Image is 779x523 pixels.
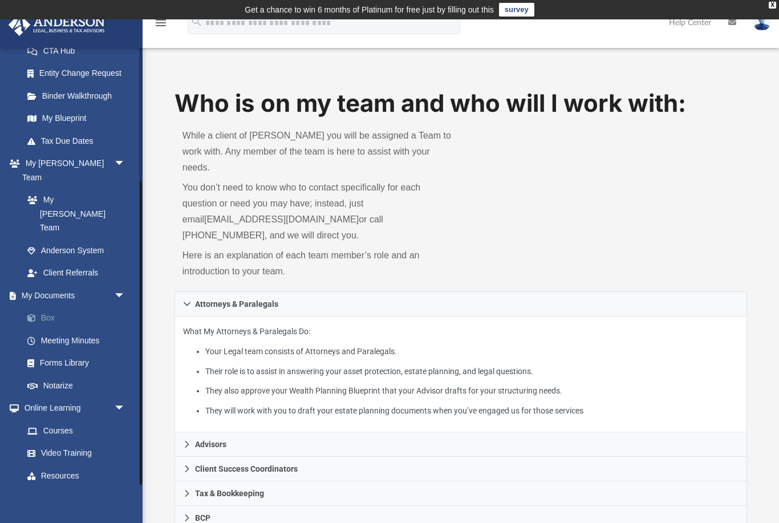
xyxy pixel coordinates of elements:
[190,15,203,28] i: search
[183,325,739,417] p: What My Attorneys & Paralegals Do:
[16,84,143,107] a: Binder Walkthrough
[114,397,137,420] span: arrow_drop_down
[769,2,776,9] div: close
[114,284,137,307] span: arrow_drop_down
[16,419,137,442] a: Courses
[175,87,747,120] h1: Who is on my team and who will I work with:
[499,3,534,17] a: survey
[16,262,137,285] a: Client Referrals
[16,39,143,62] a: CTA Hub
[195,440,226,448] span: Advisors
[8,397,137,420] a: Online Learningarrow_drop_down
[16,374,143,397] a: Notarize
[16,62,143,85] a: Entity Change Request
[114,152,137,176] span: arrow_drop_down
[154,16,168,30] i: menu
[195,465,298,473] span: Client Success Coordinators
[16,129,143,152] a: Tax Due Dates
[205,384,739,398] li: They also approve your Wealth Planning Blueprint that your Advisor drafts for your structuring ne...
[175,291,747,317] a: Attorneys & Paralegals
[16,239,137,262] a: Anderson System
[195,300,278,308] span: Attorneys & Paralegals
[195,514,210,522] span: BCP
[182,128,453,176] p: While a client of [PERSON_NAME] you will be assigned a Team to work with. Any member of the team ...
[8,152,137,189] a: My [PERSON_NAME] Teamarrow_drop_down
[175,481,747,506] a: Tax & Bookkeeping
[175,432,747,457] a: Advisors
[175,317,747,432] div: Attorneys & Paralegals
[175,457,747,481] a: Client Success Coordinators
[5,14,108,36] img: Anderson Advisors Platinum Portal
[8,284,143,307] a: My Documentsarrow_drop_down
[16,442,131,465] a: Video Training
[16,464,137,487] a: Resources
[182,180,453,244] p: You don’t need to know who to contact specifically for each question or need you may have; instea...
[205,344,739,359] li: Your Legal team consists of Attorneys and Paralegals.
[204,214,359,224] a: [EMAIL_ADDRESS][DOMAIN_NAME]
[245,3,494,17] div: Get a chance to win 6 months of Platinum for free just by filling out this
[154,22,168,30] a: menu
[16,307,143,330] a: Box
[16,107,137,130] a: My Blueprint
[16,329,143,352] a: Meeting Minutes
[16,189,131,240] a: My [PERSON_NAME] Team
[205,364,739,379] li: Their role is to assist in answering your asset protection, estate planning, and legal questions.
[16,352,137,375] a: Forms Library
[753,14,770,31] img: User Pic
[195,489,264,497] span: Tax & Bookkeeping
[182,248,453,279] p: Here is an explanation of each team member’s role and an introduction to your team.
[205,404,739,418] li: They will work with you to draft your estate planning documents when you’ve engaged us for those ...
